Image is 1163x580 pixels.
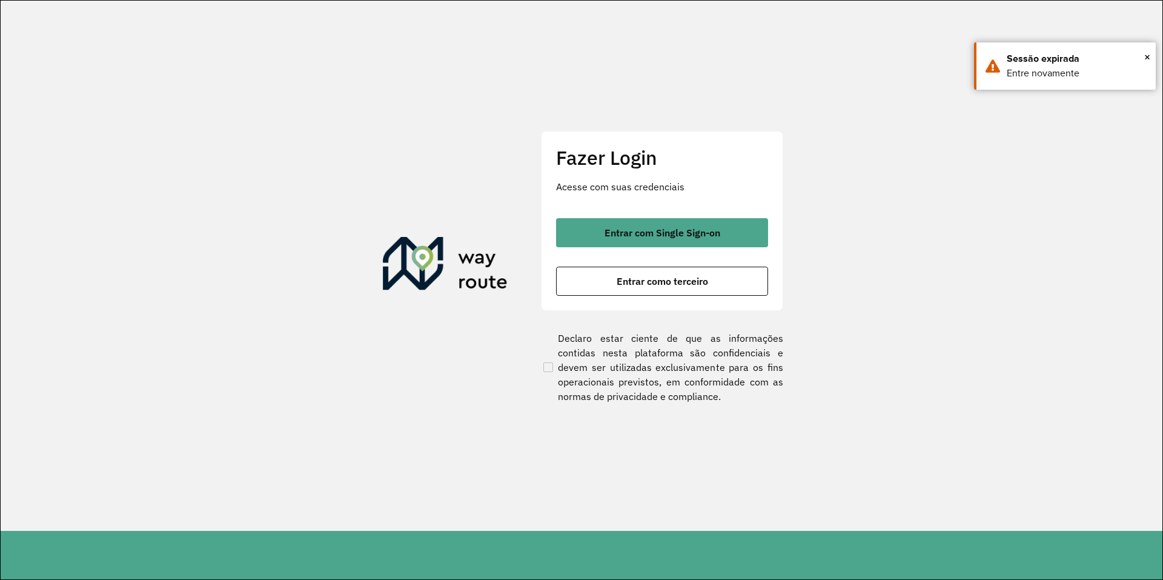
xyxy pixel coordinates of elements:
[617,276,708,286] span: Entrar como terceiro
[556,218,768,247] button: button
[605,228,720,238] span: Entrar com Single Sign-on
[1144,48,1150,66] button: Close
[383,237,508,295] img: Roteirizador AmbevTech
[1144,48,1150,66] span: ×
[556,179,768,194] p: Acesse com suas credenciais
[1007,66,1147,81] div: Entre novamente
[1007,52,1147,66] div: Sessão expirada
[541,331,783,404] label: Declaro estar ciente de que as informações contidas nesta plataforma são confidenciais e devem se...
[556,146,768,169] h2: Fazer Login
[556,267,768,296] button: button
